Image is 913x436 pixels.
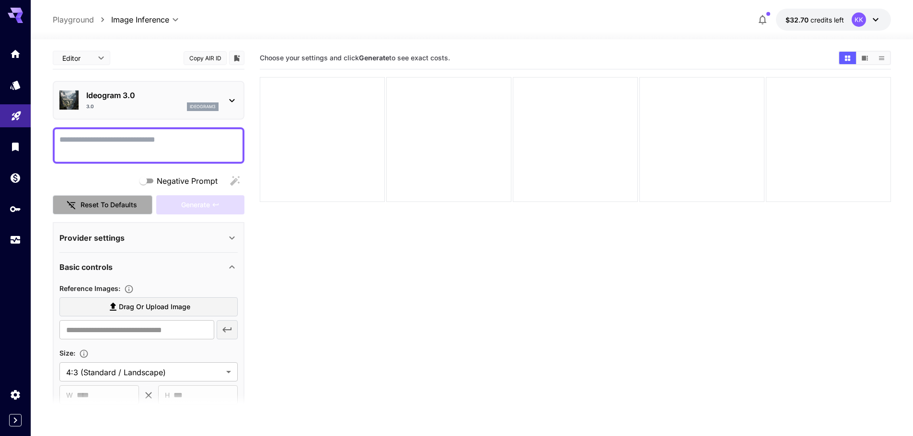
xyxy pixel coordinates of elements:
[873,52,890,64] button: Show images in list view
[9,414,22,426] button: Expand sidebar
[10,389,21,401] div: Settings
[10,141,21,153] div: Library
[59,86,238,115] div: Ideogram 3.03.0ideogram3
[59,261,113,273] p: Basic controls
[53,14,94,25] a: Playground
[157,175,218,187] span: Negative Prompt
[59,349,75,357] span: Size :
[59,284,120,292] span: Reference Images :
[86,89,219,101] p: Ideogram 3.0
[53,14,111,25] nav: breadcrumb
[786,15,844,25] div: $32.69719
[59,297,238,317] label: Drag or upload image
[11,107,22,119] div: Playground
[10,79,21,91] div: Models
[839,52,856,64] button: Show images in grid view
[10,172,21,184] div: Wallet
[852,12,866,27] div: KK
[62,53,92,63] span: Editor
[75,349,92,358] button: Adjust the dimensions of the generated image by specifying its width and height in pixels, or sel...
[776,9,891,31] button: $32.69719KK
[856,52,873,64] button: Show images in video view
[119,301,190,313] span: Drag or upload image
[120,284,138,294] button: Upload a reference image to guide the result. This is needed for Image-to-Image or Inpainting. Su...
[184,51,227,65] button: Copy AIR ID
[66,367,222,378] span: 4:3 (Standard / Landscape)
[10,234,21,246] div: Usage
[810,16,844,24] span: credits left
[165,390,170,401] span: H
[260,54,450,62] span: Choose your settings and click to see exact costs.
[66,390,73,401] span: W
[232,52,241,64] button: Add to library
[111,14,169,25] span: Image Inference
[10,203,21,215] div: API Keys
[59,256,238,279] div: Basic controls
[359,54,389,62] b: Generate
[59,226,238,249] div: Provider settings
[10,48,21,60] div: Home
[86,103,94,110] p: 3.0
[59,232,125,244] p: Provider settings
[53,195,152,215] button: Reset to defaults
[786,16,810,24] span: $32.70
[190,103,216,110] p: ideogram3
[838,51,891,65] div: Show images in grid viewShow images in video viewShow images in list view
